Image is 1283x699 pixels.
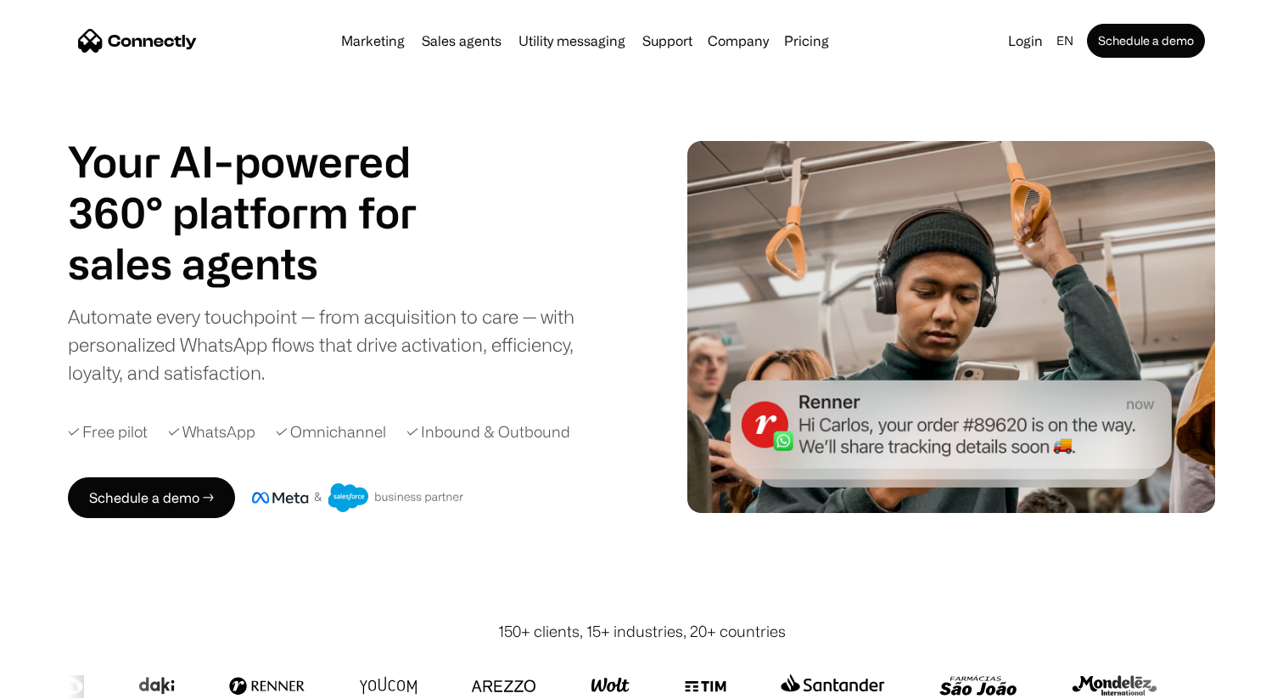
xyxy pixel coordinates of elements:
div: Company [703,29,774,53]
a: Schedule a demo [1087,24,1205,58]
a: Support [636,34,699,48]
div: Company [708,29,769,53]
div: en [1050,29,1084,53]
div: en [1056,29,1073,53]
div: Automate every touchpoint — from acquisition to care — with personalized WhatsApp flows that driv... [68,302,602,386]
aside: Language selected: English [17,668,102,693]
h1: Your AI-powered 360° platform for [68,136,458,238]
a: home [78,28,197,54]
div: carousel [68,238,458,289]
ul: Language list [34,669,102,693]
h1: sales agents [68,238,458,289]
a: Pricing [777,34,836,48]
div: ✓ Free pilot [68,420,148,443]
a: Sales agents [415,34,508,48]
img: Meta and Salesforce business partner badge. [252,483,464,512]
div: 150+ clients, 15+ industries, 20+ countries [498,620,786,643]
div: ✓ Inbound & Outbound [406,420,570,443]
a: Login [1001,29,1050,53]
div: ✓ WhatsApp [168,420,255,443]
a: Schedule a demo → [68,477,235,518]
a: Marketing [334,34,412,48]
div: 1 of 4 [68,238,458,289]
a: Utility messaging [512,34,632,48]
div: ✓ Omnichannel [276,420,386,443]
